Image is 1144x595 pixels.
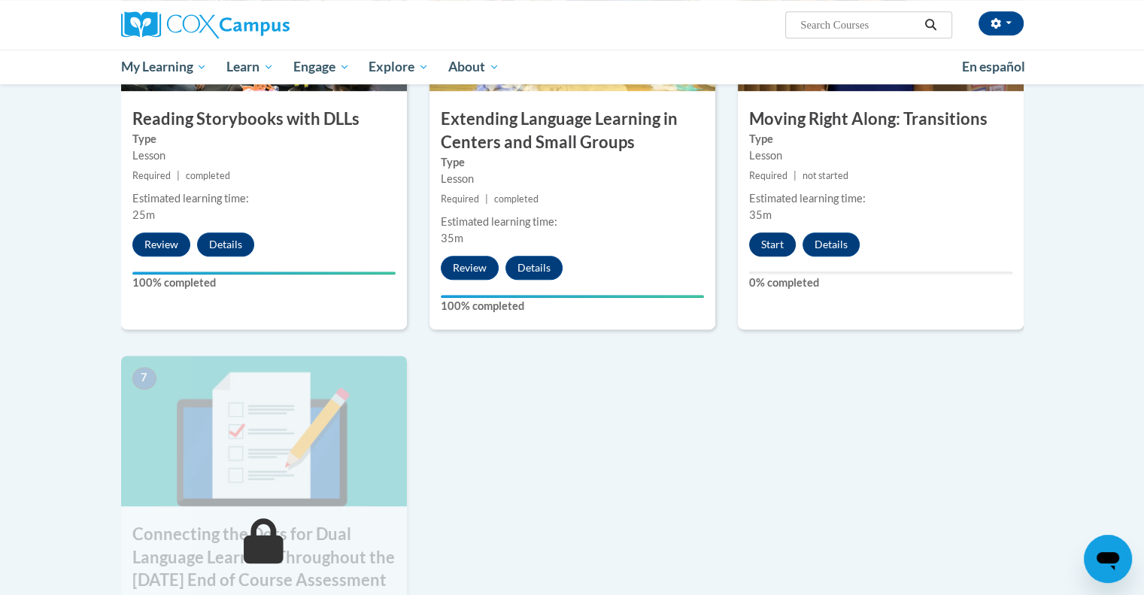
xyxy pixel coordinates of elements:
[962,59,1025,74] span: En español
[369,58,429,76] span: Explore
[749,190,1012,207] div: Estimated learning time:
[217,50,284,84] a: Learn
[803,232,860,257] button: Details
[441,256,499,280] button: Review
[226,58,274,76] span: Learn
[441,232,463,244] span: 35m
[799,16,919,34] input: Search Courses
[749,170,787,181] span: Required
[121,11,290,38] img: Cox Campus
[186,170,230,181] span: completed
[99,50,1046,84] div: Main menu
[749,208,772,221] span: 35m
[132,170,171,181] span: Required
[749,275,1012,291] label: 0% completed
[1084,535,1132,583] iframe: Button to launch messaging window
[448,58,499,76] span: About
[441,193,479,205] span: Required
[121,108,407,131] h3: Reading Storybooks with DLLs
[132,147,396,164] div: Lesson
[441,295,704,298] div: Your progress
[505,256,563,280] button: Details
[441,214,704,230] div: Estimated learning time:
[441,154,704,171] label: Type
[132,275,396,291] label: 100% completed
[794,170,797,181] span: |
[132,131,396,147] label: Type
[293,58,350,76] span: Engage
[284,50,360,84] a: Engage
[738,108,1024,131] h3: Moving Right Along: Transitions
[132,232,190,257] button: Review
[979,11,1024,35] button: Account Settings
[132,190,396,207] div: Estimated learning time:
[749,131,1012,147] label: Type
[919,16,942,34] button: Search
[197,232,254,257] button: Details
[111,50,217,84] a: My Learning
[120,58,207,76] span: My Learning
[132,367,156,390] span: 7
[121,523,407,592] h3: Connecting the Dots for Dual Language Learners Throughout the [DATE] End of Course Assessment
[749,147,1012,164] div: Lesson
[485,193,488,205] span: |
[803,170,848,181] span: not started
[132,272,396,275] div: Your progress
[952,51,1035,83] a: En español
[177,170,180,181] span: |
[121,11,407,38] a: Cox Campus
[494,193,539,205] span: completed
[441,171,704,187] div: Lesson
[359,50,438,84] a: Explore
[441,298,704,314] label: 100% completed
[429,108,715,154] h3: Extending Language Learning in Centers and Small Groups
[121,356,407,506] img: Course Image
[132,208,155,221] span: 25m
[438,50,509,84] a: About
[749,232,796,257] button: Start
